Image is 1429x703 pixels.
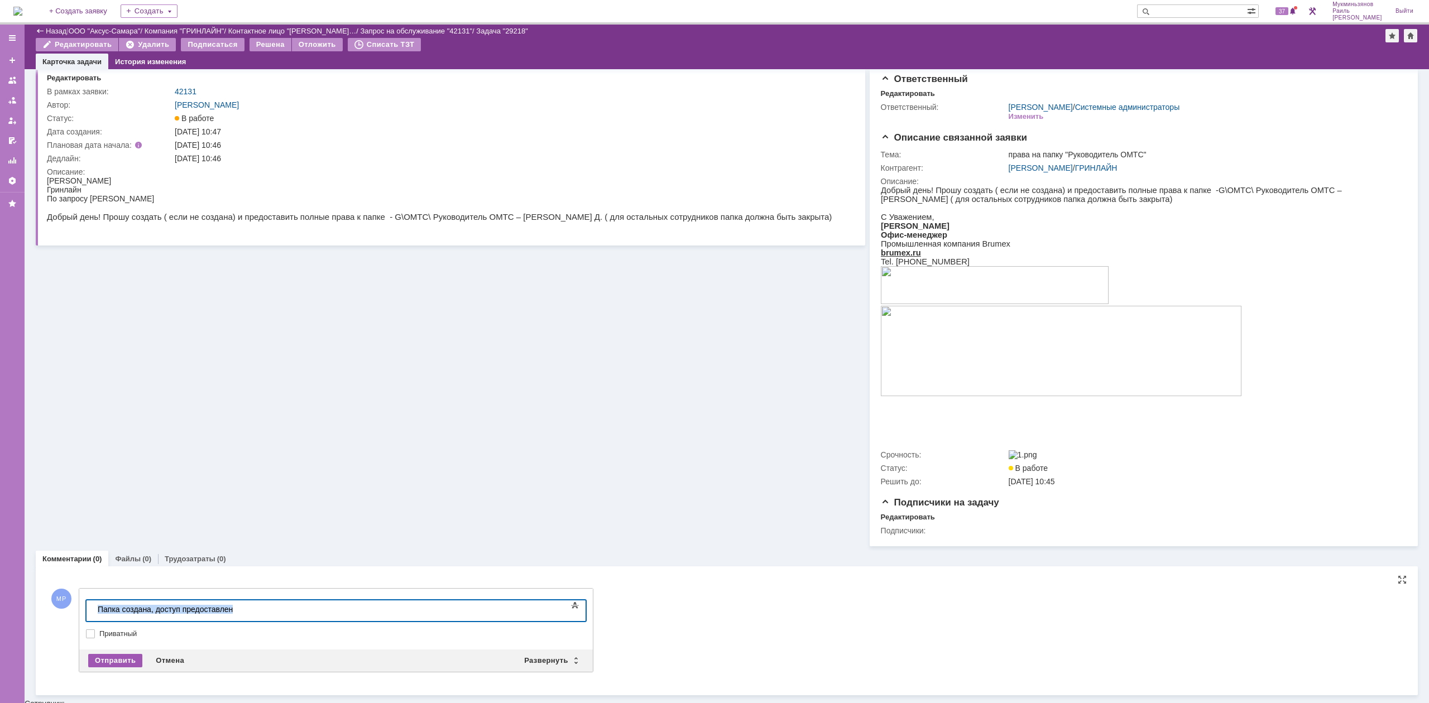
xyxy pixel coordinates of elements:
[228,27,361,35] div: /
[99,629,584,638] label: Приватный
[228,27,357,35] a: Контактное лицо "[PERSON_NAME]…
[881,497,999,508] span: Подписчики на задачу
[1009,112,1044,121] div: Изменить
[42,57,102,66] a: Карточка задачи
[47,141,159,150] div: Плановая дата начала:
[51,589,71,609] span: МР
[881,177,1402,186] div: Описание:
[47,87,172,96] div: В рамках заявки:
[881,163,1006,172] div: Контрагент:
[47,74,101,83] div: Редактировать
[4,4,163,13] div: ​Папка создана, доступ предоставлен
[881,74,968,84] span: Ответственный
[175,114,214,123] span: В работе
[476,27,528,35] div: Задача "29218"
[1385,29,1399,42] div: Добавить в избранное
[3,112,21,129] a: Мои заявки
[46,27,66,35] a: Назад
[881,132,1027,143] span: Описание связанной заявки
[1275,7,1288,15] span: 37
[175,87,196,96] a: 42131
[1009,163,1073,172] a: [PERSON_NAME]
[881,513,935,522] div: Редактировать
[1404,29,1417,42] div: Сделать домашней страницей
[881,526,1006,535] div: Подписчики:
[145,27,228,35] div: /
[13,7,22,16] a: Перейти на домашнюю страницу
[1009,450,1037,459] img: 1.png
[13,7,22,16] img: logo
[881,450,1006,459] div: Срочность:
[30,62,32,71] span: .
[217,555,226,563] div: (0)
[3,71,21,89] a: Заявки на командах
[47,127,172,136] div: Дата создания:
[175,154,846,163] div: [DATE] 10:46
[881,464,1006,473] div: Статус:
[3,92,21,109] a: Заявки в моей ответственности
[115,555,141,563] a: Файлы
[42,555,92,563] a: Комментарии
[69,27,145,35] div: /
[1398,575,1407,584] div: На всю страницу
[47,167,848,176] div: Описание:
[881,89,935,98] div: Редактировать
[3,172,21,190] a: Настройки
[1009,464,1048,473] span: В работе
[3,152,21,170] a: Отчеты
[11,71,89,80] span: . [PHONE_NUMBER]
[1332,15,1382,21] span: [PERSON_NAME]
[360,27,476,35] div: /
[1306,4,1319,18] a: Перейти в интерфейс администратора
[1332,8,1382,15] span: Раиль
[1009,103,1073,112] a: [PERSON_NAME]
[142,555,151,563] div: (0)
[1009,103,1180,112] div: /
[69,27,141,35] a: ООО "Аксус-Самара"
[1009,477,1055,486] span: [DATE] 10:45
[1009,163,1399,172] div: /
[1009,150,1399,159] div: права на папку "Руководитель ОМТС"
[3,132,21,150] a: Мои согласования
[881,103,1006,112] div: Ответственный:
[360,27,472,35] a: Запрос на обслуживание "42131"
[881,477,1006,486] div: Решить до:
[175,141,846,150] div: [DATE] 10:46
[1075,163,1118,172] a: ГРИНЛАЙН
[115,57,186,66] a: История изменения
[121,4,178,18] div: Создать
[175,100,239,109] a: [PERSON_NAME]
[881,150,1006,159] div: Тема:
[145,27,224,35] a: Компания "ГРИНЛАЙН"
[175,127,846,136] div: [DATE] 10:47
[32,62,40,71] span: ru
[47,114,172,123] div: Статус:
[101,54,130,62] span: Brumex
[165,555,215,563] a: Трудозатраты
[47,154,172,163] div: Дедлайн:
[47,100,172,109] div: Автор:
[568,599,582,612] span: Показать панель инструментов
[3,51,21,69] a: Создать заявку
[1247,5,1258,16] span: Расширенный поиск
[66,26,68,35] div: |
[1075,103,1180,112] a: Системные администраторы
[1332,1,1382,8] span: Мукминьзянов
[93,555,102,563] div: (0)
